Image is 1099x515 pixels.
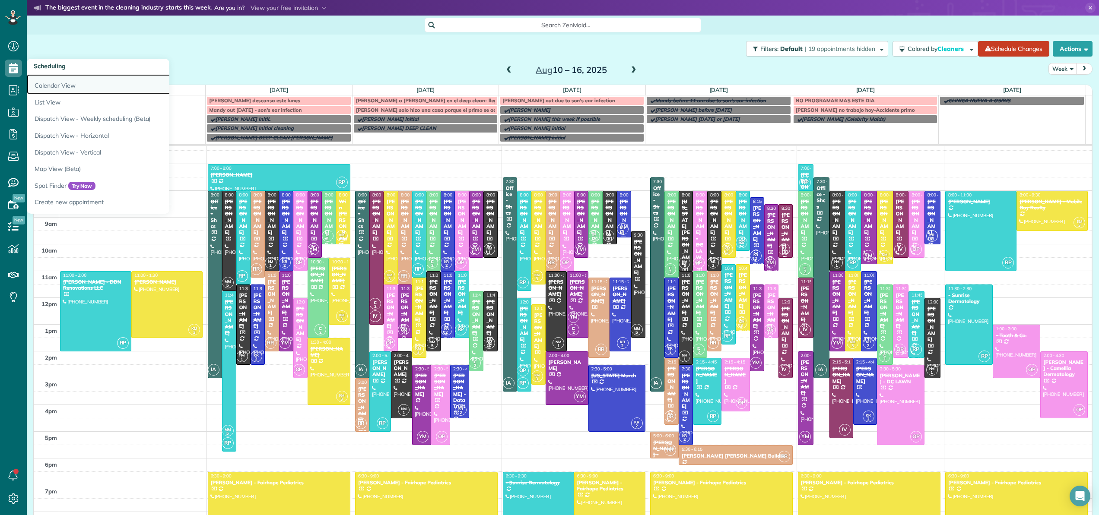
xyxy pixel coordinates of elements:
small: 3 [879,255,890,263]
span: 8:00 - 11:15 [801,192,824,198]
span: YM [574,243,586,255]
small: 2 [800,268,810,276]
span: KR [620,225,625,230]
div: [PERSON_NAME] [472,199,481,236]
div: [PERSON_NAME] [767,212,776,249]
span: | 19 appointments hidden [805,45,875,53]
span: 11:00 - 2:00 [710,272,734,278]
small: 2 [441,262,452,270]
div: [PERSON_NAME] [457,279,467,316]
div: [PERSON_NAME] [710,199,719,236]
span: 8:00 - 11:00 [268,192,291,198]
small: 2 [750,255,761,263]
span: 11:00 - 1:30 [134,272,158,278]
span: 7:00 - 8:00 [801,165,822,171]
span: 8:00 - 11:00 [682,192,705,198]
span: 11:00 - 2:00 [549,272,572,278]
div: [PERSON_NAME] [832,199,843,236]
span: 8:00 - 11:00 [848,192,871,198]
span: 11:00 - 2:00 [429,272,453,278]
span: 8:00 - 11:45 [520,192,543,198]
div: [PERSON_NAME] [724,272,733,309]
div: [PERSON_NAME] [282,199,291,236]
small: 2 [708,262,718,270]
span: 8:00 - 10:00 [927,192,951,198]
span: 10:45 - 1:45 [724,265,748,271]
span: Colored by [908,45,967,53]
li: The world’s leading virtual event for cleaning business owners. [34,15,380,26]
span: RR [398,270,410,282]
span: 11:30 - 2:00 [387,286,410,291]
a: [DATE] [416,86,435,93]
div: [PERSON_NAME] [569,279,586,297]
span: OP [693,257,705,269]
a: Spot FinderTry Now [27,177,243,194]
span: KM [1077,219,1083,224]
a: Create new appointment [27,194,243,214]
div: [PERSON_NAME] [605,199,614,236]
div: [PERSON_NAME] [386,199,395,236]
span: 8:00 - 11:00 [549,192,572,198]
div: [PERSON_NAME] [415,199,424,236]
a: [DATE] [1003,86,1022,93]
small: 3 [384,275,395,283]
div: [PERSON_NAME] [267,279,276,316]
span: 10:45 - 1:15 [739,265,762,271]
small: 1 [679,262,690,270]
span: 8:00 - 10:00 [325,192,348,198]
small: 3 [1074,221,1085,230]
span: KM [882,252,887,257]
span: 11:15 - 2:15 [415,279,438,284]
span: Aug [536,64,553,75]
span: RP [847,257,858,269]
span: Try Now [68,182,96,190]
span: 7:30 - 3:00 [816,179,837,184]
div: [PERSON_NAME] [296,199,305,236]
span: 10:30 - 1:00 [332,259,355,265]
span: IV [778,243,790,255]
span: 11:45 - 2:15 [912,292,935,298]
span: RP [517,277,529,288]
span: 11:45 - 2:00 [486,292,510,298]
span: 8:30 - 11:00 [767,205,791,211]
span: 8:00 - 10:45 [880,192,903,198]
span: 11:00 - 2:00 [864,272,887,278]
div: [PERSON_NAME] [896,292,906,329]
span: Filters: [760,45,778,53]
span: IC [326,232,329,237]
span: 8:00 - 3:00 [358,192,379,198]
span: 8:00 - 11:15 [415,192,438,198]
span: 8:00 - 10:30 [311,192,334,198]
span: NM [834,259,840,264]
div: [PERSON_NAME] - Baldwin County Home Builders Assn [324,199,334,323]
span: [PERSON_NAME] [508,107,550,113]
span: 11:45 - 2:45 [472,292,496,298]
span: RP [736,237,747,248]
div: [PERSON_NAME] [681,279,690,316]
div: [PERSON_NAME] [548,279,565,297]
span: [PERSON_NAME] a [PERSON_NAME] en el deep clean- llego 230 pm [356,97,520,104]
span: IC [592,232,596,237]
div: [PERSON_NAME] - DDN Renovations LLC [63,279,129,291]
span: [PERSON_NAME] Initial cleaning [215,125,293,131]
span: 8:00 - 11:45 [225,192,248,198]
span: 7:00 - 8:00 [211,165,232,171]
span: OP [910,243,922,255]
span: KM [387,272,392,277]
div: [PERSON_NAME] [591,199,600,236]
div: [PERSON_NAME] [310,265,327,284]
span: [PERSON_NAME] descansa este lunes [209,97,300,104]
span: 11:15 - 2:00 [613,279,636,284]
span: 11:00 - 2:00 [832,272,856,278]
span: [PERSON_NAME] (Celebrity Maids) [802,116,886,122]
button: Actions [1053,41,1093,57]
span: RR [546,257,557,269]
span: MS [711,259,716,264]
span: OP [293,257,305,269]
div: [PERSON_NAME] [738,272,747,309]
button: Colored byCleaners [893,41,978,57]
span: 11:15 - 2:15 [667,279,691,284]
div: [PERSON_NAME] [667,285,676,322]
div: [US_STATE][PERSON_NAME] [681,199,690,267]
div: [PERSON_NAME] [225,199,234,236]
